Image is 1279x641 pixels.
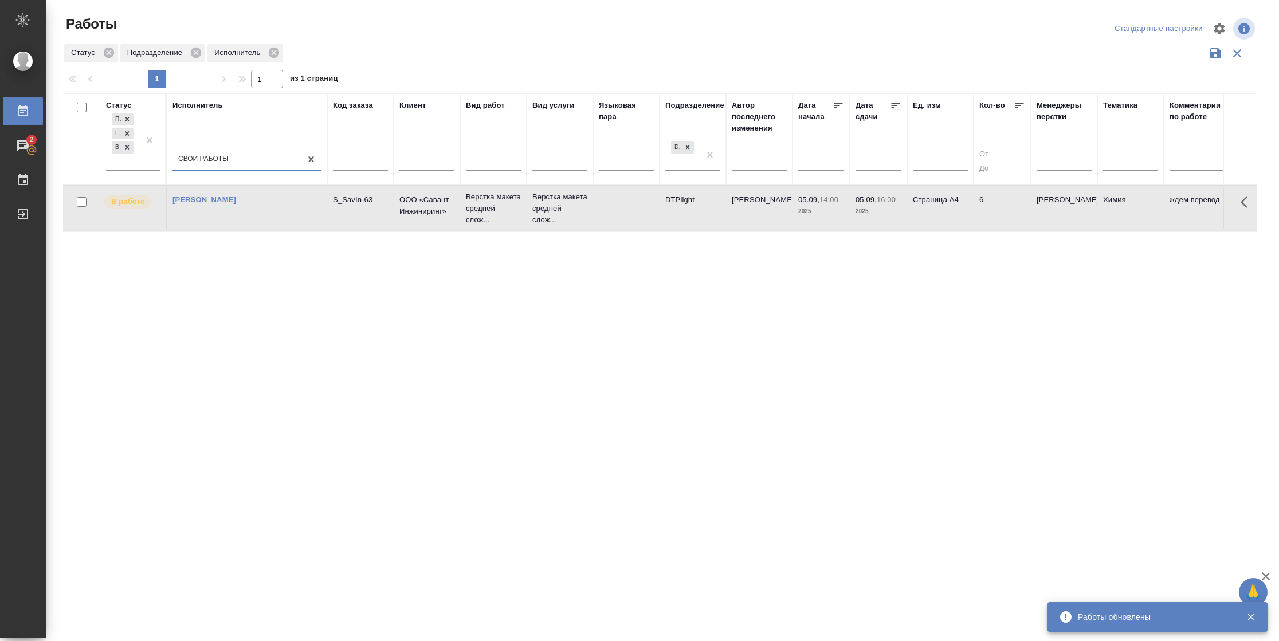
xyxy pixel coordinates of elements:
[111,127,135,141] div: Подбор, Готов к работе, В работе
[665,100,724,111] div: Подразделение
[671,141,681,154] div: DTPlight
[798,206,844,217] p: 2025
[111,196,144,207] p: В работе
[1239,612,1262,622] button: Закрыть
[1205,42,1226,64] button: Сохранить фильтры
[1226,42,1248,64] button: Сбросить фильтры
[979,148,1025,162] input: От
[532,191,587,226] p: Верстка макета средней слож...
[207,44,283,62] div: Исполнитель
[532,100,575,111] div: Вид услуги
[979,162,1025,176] input: До
[1037,100,1092,123] div: Менеджеры верстки
[1243,580,1263,604] span: 🙏
[726,188,792,229] td: [PERSON_NAME]
[1170,194,1225,206] p: ждем перевод
[214,47,264,58] p: Исполнитель
[1103,100,1137,111] div: Тематика
[290,72,338,88] span: из 1 страниц
[466,191,521,226] p: Верстка макета средней слож...
[172,195,236,204] a: [PERSON_NAME]
[907,188,974,229] td: Страница А4
[1234,188,1261,216] button: Здесь прячутся важные кнопки
[732,100,787,134] div: Автор последнего изменения
[3,131,43,160] a: 2
[670,140,695,155] div: DTPlight
[106,100,132,111] div: Статус
[599,100,654,123] div: Языковая пара
[112,141,121,154] div: В работе
[111,140,135,155] div: Подбор, Готов к работе, В работе
[127,47,186,58] p: Подразделение
[974,188,1031,229] td: 6
[399,194,454,217] p: ООО «Савант Инжиниринг»
[112,113,121,125] div: Подбор
[1170,100,1225,123] div: Комментарии по работе
[660,188,726,229] td: DTPlight
[22,134,40,145] span: 2
[798,100,833,123] div: Дата начала
[172,100,223,111] div: Исполнитель
[64,44,118,62] div: Статус
[333,100,373,111] div: Код заказа
[178,154,229,164] div: Свои работы
[103,194,160,210] div: Исполнитель выполняет работу
[111,112,135,127] div: Подбор, Готов к работе, В работе
[1078,611,1229,623] div: Работы обновлены
[819,195,838,204] p: 14:00
[120,44,205,62] div: Подразделение
[71,47,99,58] p: Статус
[913,100,941,111] div: Ед. изм
[1239,578,1268,607] button: 🙏
[466,100,505,111] div: Вид работ
[856,195,877,204] p: 05.09,
[856,206,901,217] p: 2025
[1233,18,1257,40] span: Посмотреть информацию
[1037,194,1092,206] p: [PERSON_NAME]
[1206,15,1233,42] span: Настроить таблицу
[399,100,426,111] div: Клиент
[333,194,388,206] div: S_SavIn-63
[877,195,896,204] p: 16:00
[798,195,819,204] p: 05.09,
[979,100,1005,111] div: Кол-во
[112,128,121,140] div: Готов к работе
[1112,20,1206,38] div: split button
[1103,194,1158,206] p: Химия
[63,15,117,33] span: Работы
[856,100,890,123] div: Дата сдачи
